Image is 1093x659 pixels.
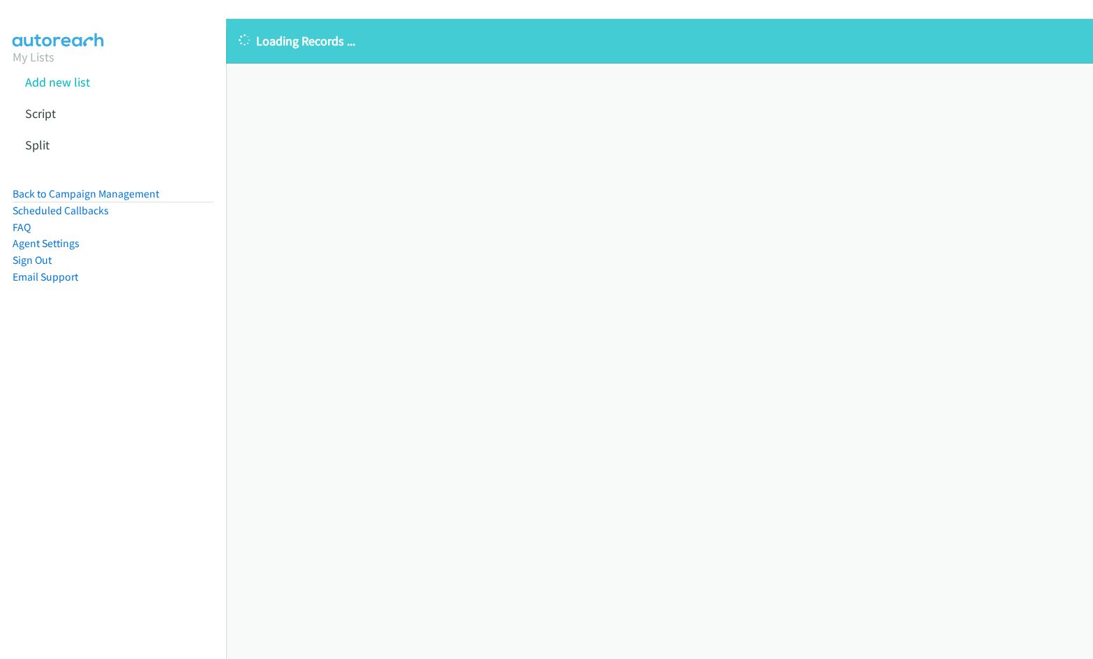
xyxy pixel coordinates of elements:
a: FAQ [13,221,31,234]
a: Scheduled Callbacks [13,204,109,217]
a: Script [25,105,56,121]
a: My Lists [13,49,54,65]
a: Add new list [25,74,90,90]
a: Agent Settings [13,237,80,250]
a: Email Support [13,270,78,283]
a: Sign Out [13,253,52,267]
p: Loading Records ... [239,31,1080,50]
a: Back to Campaign Management [13,187,159,200]
a: Split [25,137,50,153]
